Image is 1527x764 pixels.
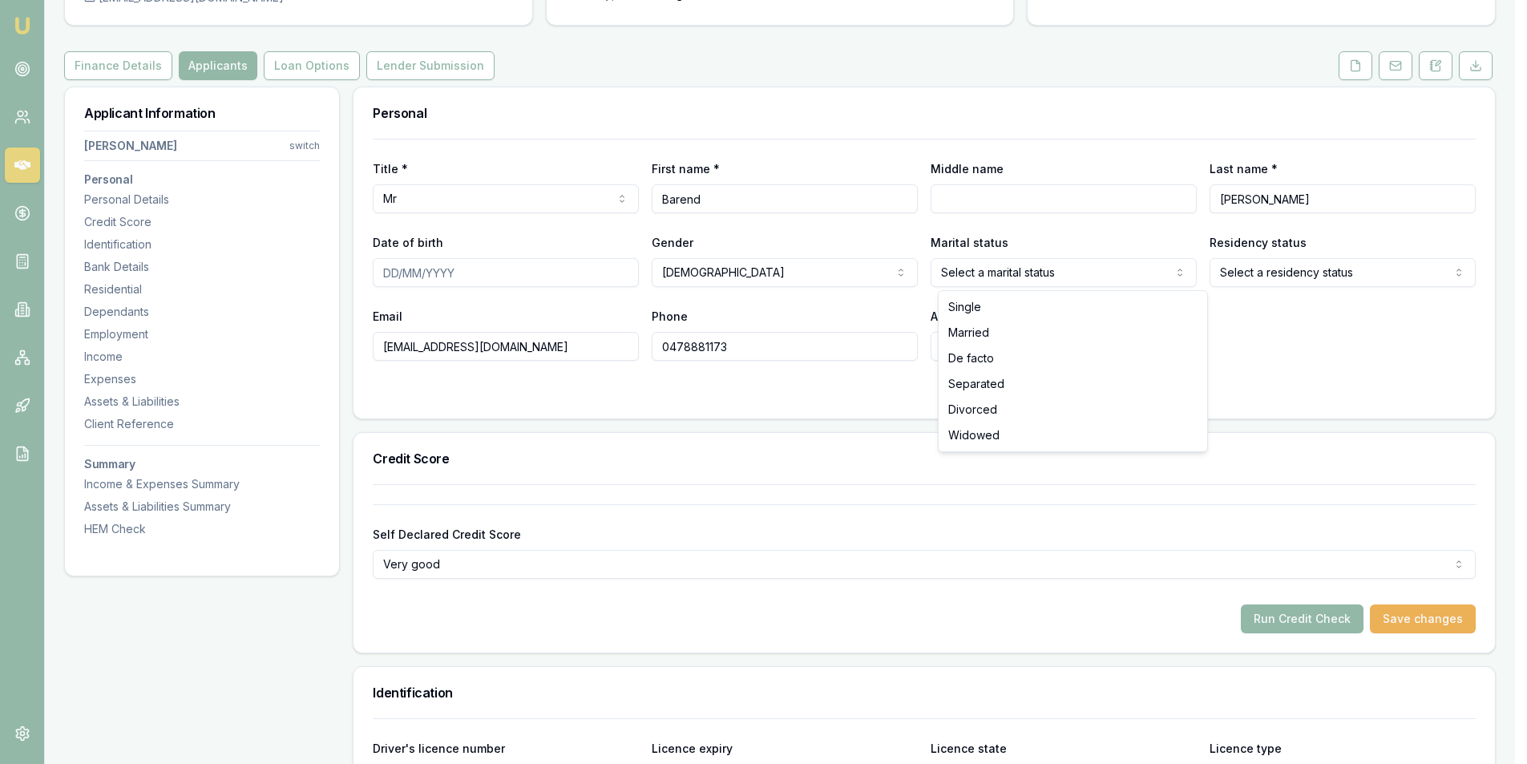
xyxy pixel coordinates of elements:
[948,325,989,341] span: Married
[948,299,981,315] span: Single
[948,376,1004,392] span: Separated
[948,427,1000,443] span: Widowed
[948,350,994,366] span: De facto
[948,402,997,418] span: Divorced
